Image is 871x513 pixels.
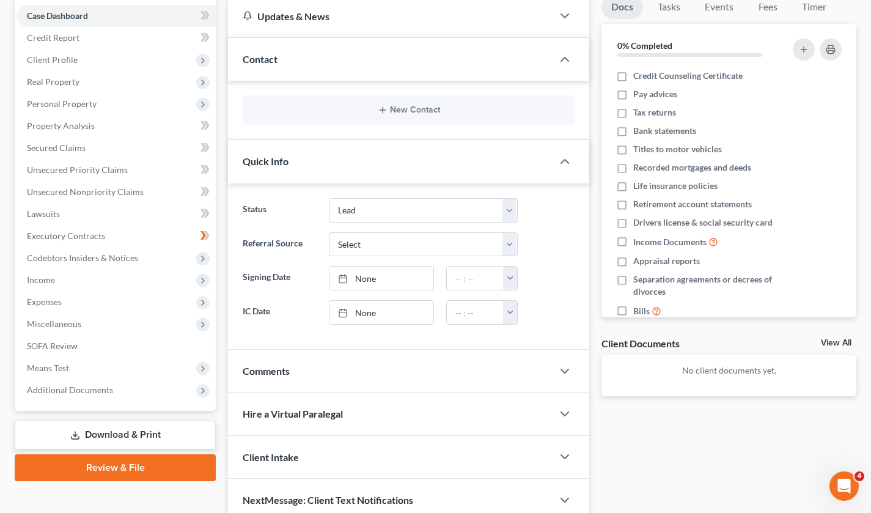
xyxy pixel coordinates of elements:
span: Credit Report [27,32,79,43]
strong: 0% Completed [617,40,672,51]
span: Additional Documents [27,385,113,395]
span: Unsecured Nonpriority Claims [27,186,144,197]
span: Client Intake [243,451,299,463]
span: Miscellaneous [27,319,81,329]
span: Executory Contracts [27,231,105,241]
span: Income Documents [633,236,707,248]
a: Lawsuits [17,203,216,225]
label: Status [237,198,323,223]
div: Updates & News [243,10,538,23]
span: Hire a Virtual Paralegal [243,408,343,419]
a: None [329,267,433,290]
span: Unsecured Priority Claims [27,164,128,175]
span: Real Property [27,76,79,87]
div: Client Documents [601,337,680,350]
input: -- : -- [447,301,504,324]
span: Titles to motor vehicles [633,143,722,155]
span: Comments [243,365,290,377]
span: Quick Info [243,155,288,167]
a: Download & Print [15,421,216,449]
span: Drivers license & social security card [633,216,773,229]
span: Case Dashboard [27,10,88,21]
span: Expenses [27,297,62,307]
label: Referral Source [237,232,323,257]
span: Personal Property [27,98,97,109]
a: Secured Claims [17,137,216,159]
span: Life insurance policies [633,180,718,192]
span: Secured Claims [27,142,86,153]
a: Executory Contracts [17,225,216,247]
span: Bills [633,305,650,317]
span: Property Analysis [27,120,95,131]
span: Lawsuits [27,209,60,219]
button: New Contact [252,105,565,115]
span: Contact [243,53,277,65]
a: SOFA Review [17,335,216,357]
iframe: Intercom live chat [829,471,859,501]
label: Signing Date [237,266,323,290]
span: Retirement account statements [633,198,752,210]
a: Unsecured Nonpriority Claims [17,181,216,203]
span: Means Test [27,363,69,373]
span: Codebtors Insiders & Notices [27,253,138,263]
span: Bank statements [633,125,696,137]
a: View All [821,339,851,347]
a: None [329,301,433,324]
span: NextMessage: Client Text Notifications [243,494,413,506]
label: IC Date [237,300,323,325]
p: No client documents yet. [611,364,847,377]
span: Income [27,275,55,285]
span: Appraisal reports [633,255,700,267]
span: 4 [854,471,864,481]
a: Credit Report [17,27,216,49]
a: Property Analysis [17,115,216,137]
span: SOFA Review [27,341,78,351]
a: Review & File [15,454,216,481]
span: Pay advices [633,88,677,100]
span: Credit Counseling Certificate [633,70,743,82]
a: Unsecured Priority Claims [17,159,216,181]
span: Tax returns [633,106,676,119]
span: Client Profile [27,54,78,65]
input: -- : -- [447,267,504,290]
span: Separation agreements or decrees of divorces [633,273,782,298]
a: Case Dashboard [17,5,216,27]
span: Recorded mortgages and deeds [633,161,751,174]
